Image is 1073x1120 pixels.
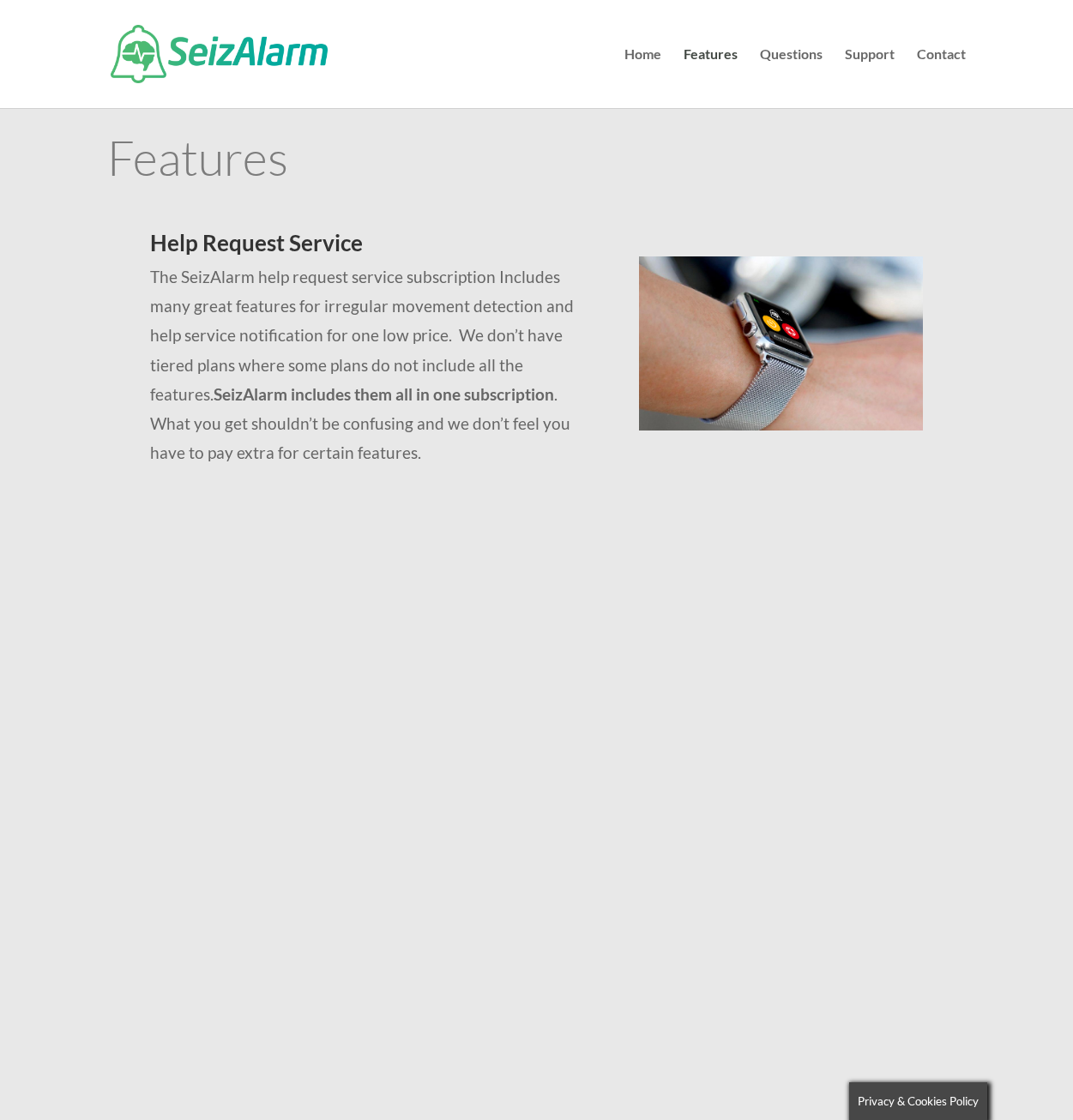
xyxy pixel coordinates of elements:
a: Features [684,48,738,108]
a: Support [845,48,895,108]
strong: SeizAlarm includes them all in one subscription [214,384,554,404]
span: Privacy & Cookies Policy [858,1094,979,1108]
img: SeizAlarm [111,25,328,83]
iframe: Help widget launcher [920,1053,1054,1101]
h1: Features [107,133,966,190]
img: seizalarm-on-wrist [639,256,923,431]
a: Questions [760,48,823,108]
h2: Help Request Service [150,232,597,262]
p: The SeizAlarm help request service subscription Includes many great features for irregular moveme... [150,262,597,467]
a: Contact [917,48,966,108]
a: Home [624,48,661,108]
